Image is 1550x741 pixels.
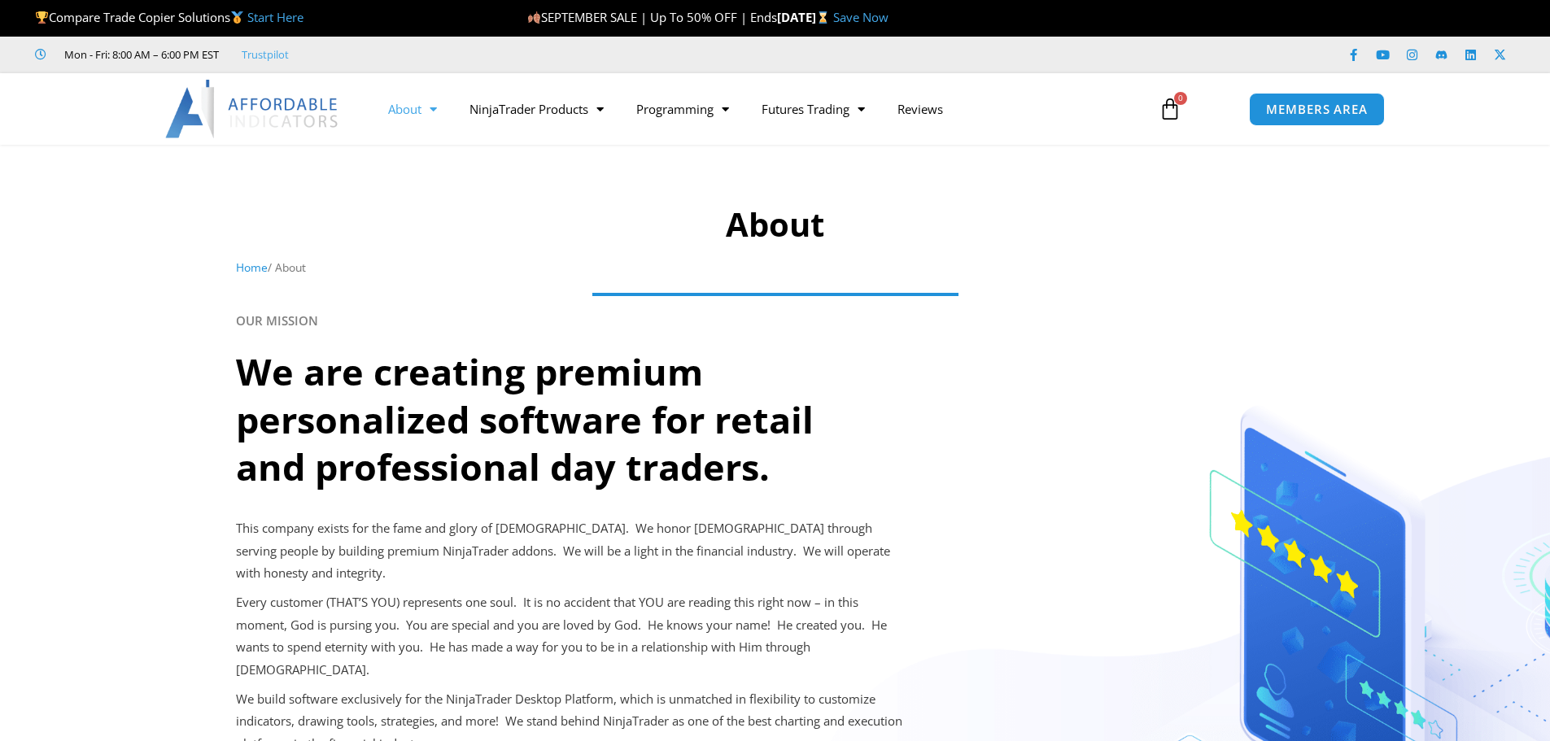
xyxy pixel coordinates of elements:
[1266,103,1368,116] span: MEMBERS AREA
[1174,92,1187,105] span: 0
[620,90,745,128] a: Programming
[372,90,453,128] a: About
[60,45,219,64] span: Mon - Fri: 8:00 AM – 6:00 PM EST
[236,591,907,682] p: Every customer (THAT’S YOU) represents one soul. It is no accident that YOU are reading this righ...
[165,80,340,138] img: LogoAI | Affordable Indicators – NinjaTrader
[881,90,959,128] a: Reviews
[236,517,907,586] p: This company exists for the fame and glory of [DEMOGRAPHIC_DATA]. We honor [DEMOGRAPHIC_DATA] thr...
[1134,85,1206,133] a: 0
[817,11,829,24] img: ⌛
[242,45,289,64] a: Trustpilot
[236,348,883,491] h2: We are creating premium personalized software for retail and professional day traders.
[453,90,620,128] a: NinjaTrader Products
[236,257,1314,278] nav: Breadcrumb
[236,313,1314,329] h6: OUR MISSION
[1249,93,1385,126] a: MEMBERS AREA
[527,9,777,25] span: SEPTEMBER SALE | Up To 50% OFF | Ends
[247,9,303,25] a: Start Here
[528,11,540,24] img: 🍂
[35,9,303,25] span: Compare Trade Copier Solutions
[236,202,1314,247] h1: About
[745,90,881,128] a: Futures Trading
[231,11,243,24] img: 🥇
[833,9,889,25] a: Save Now
[236,259,268,275] a: Home
[777,9,833,25] strong: [DATE]
[372,90,1140,128] nav: Menu
[36,11,48,24] img: 🏆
